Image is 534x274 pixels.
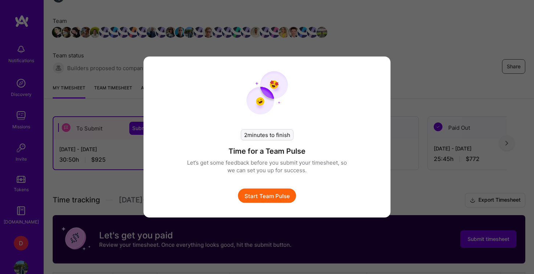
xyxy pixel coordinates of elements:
[241,129,294,141] div: 2 minutes to finish
[187,159,347,174] p: Let’s get some feedback before you submit your timesheet, so we can set you up for success.
[228,146,306,156] h4: Time for a Team Pulse
[246,71,288,115] img: team pulse start
[143,57,391,218] div: modal
[238,189,296,203] button: Start Team Pulse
